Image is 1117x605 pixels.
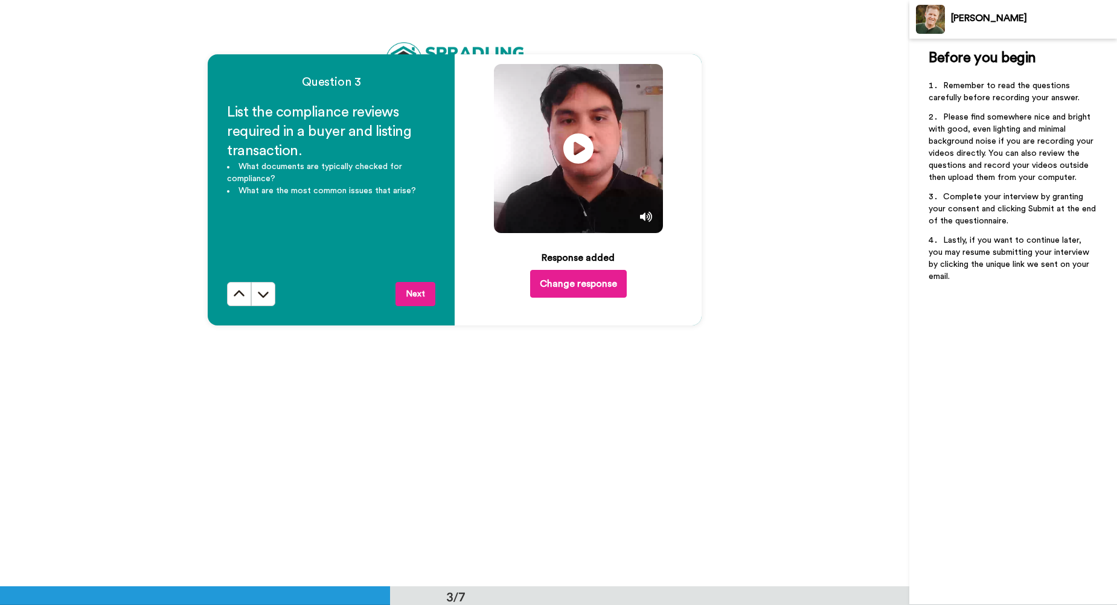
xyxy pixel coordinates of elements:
[227,74,435,91] h4: Question 3
[227,105,415,158] span: List the compliance reviews required in a buyer and listing transaction.
[929,193,1098,225] span: Complete your interview by granting your consent and clicking Submit at the end of the questionna...
[395,282,435,306] button: Next
[929,113,1096,182] span: Please find somewhere nice and bright with good, even lighting and minimal background noise if yo...
[530,270,627,298] button: Change response
[427,588,485,605] div: 3/7
[929,82,1080,102] span: Remember to read the questions carefully before recording your answer.
[238,187,416,195] span: What are the most common issues that arise?
[916,5,945,34] img: Profile Image
[951,13,1116,24] div: [PERSON_NAME]
[929,51,1035,65] span: Before you begin
[542,251,615,265] div: Response added
[227,162,405,183] span: What documents are typically checked for compliance?
[640,211,652,223] img: Mute/Unmute
[929,236,1092,281] span: Lastly, if you want to continue later, you may resume submitting your interview by clicking the u...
